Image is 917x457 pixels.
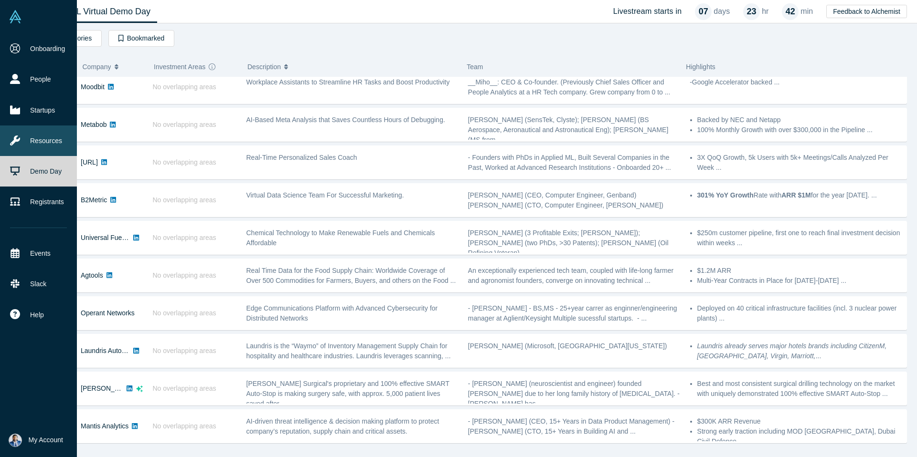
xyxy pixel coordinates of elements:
[153,196,216,204] span: No overlapping areas
[108,30,174,47] button: Bookmarked
[153,309,216,317] span: No overlapping areas
[153,121,216,128] span: No overlapping areas
[246,417,439,435] span: AI-driven threat intelligence & decision making platform to protect company’s reputation, supply ...
[153,271,216,279] span: No overlapping areas
[697,379,902,399] li: Best and most consistent surgical drilling technology on the market with uniquely demonstrated 10...
[30,310,44,320] span: Help
[154,57,205,77] span: Investment Areas
[468,417,674,435] span: - [PERSON_NAME] (CEO, 15+ Years in Data Product Management) - [PERSON_NAME] (CTO, 15+ Years in Bu...
[40,0,157,23] a: Class XL Virtual Demo Day
[468,154,671,171] span: - Founders with PhDs in Applied ML, Built Several Companies in the Past, Worked at Advanced Resea...
[697,341,902,361] li: ...
[246,267,456,284] span: Real Time Data for the Food Supply Chain: Worldwide Coverage of Over 500 Commodities for Farmers,...
[613,7,682,16] h4: Livestream starts in
[468,116,668,144] span: [PERSON_NAME] (SensTek, Clyste); [PERSON_NAME] (BS Aerospace, Aeronautical and Astronautical Eng)...
[81,422,128,430] a: Mantis Analytics
[697,426,902,447] li: Strong early traction including MOD [GEOGRAPHIC_DATA], Dubai Civil Defence, ...
[697,416,902,426] li: $300K ARR Revenue
[246,229,435,247] span: Chemical Technology to Make Renewable Fuels and Chemicals Affordable
[697,276,902,286] li: Multi-Year Contracts in Place for [DATE]-[DATE] ...
[697,342,887,360] em: Laundris already serves major hotels brands including CitizenM, [GEOGRAPHIC_DATA], Virgin, Marriott,
[247,57,281,77] span: Description
[81,121,107,128] a: Metabob
[81,271,103,279] a: Agtools
[468,191,663,209] span: [PERSON_NAME] (CEO, Computer Engineer, Genband) [PERSON_NAME] (CTO, Computer Engineer, [PERSON_NA...
[153,234,216,241] span: No overlapping areas
[81,234,164,241] a: Universal Fuel Technologies
[468,267,673,284] span: An exceptionally experienced tech team, coupled with life-long farmer and agronomist founders, co...
[81,347,216,354] a: Laundris Autonomous Inventory Management
[697,228,902,248] li: $250m customer pipeline, first one to reach final investment decision within weeks ...
[246,78,450,86] span: Workplace Assistants to Streamline HR Tasks and Boost Productivity
[697,191,754,199] strong: 301% YoY Growth
[468,78,671,96] span: __Miho__: CEO & Co-founder. (Previously Chief Sales Officer and People Analytics at a HR Tech com...
[81,158,98,166] a: [URL]
[29,435,63,445] span: My Account
[697,115,902,125] li: Backed by NEC and Netapp
[246,380,449,407] span: [PERSON_NAME] Surgical's proprietary and 100% effective SMART Auto-Stop is making surgery safe, w...
[153,384,216,392] span: No overlapping areas
[81,196,107,204] a: B2Metric
[800,6,813,17] p: min
[697,266,902,276] li: $1.2M ARR
[246,304,438,322] span: Edge Communications Platform with Advanced Cybersecurity for Distributed Networks
[9,10,22,23] img: Alchemist Vault Logo
[83,57,144,77] button: Company
[247,57,457,77] button: Description
[246,116,445,124] span: AI-Based Meta Analysis that Saves Countless Hours of Debugging.
[697,190,902,200] li: Rate with for the year [DATE]. ...
[81,384,162,392] a: [PERSON_NAME] Surgical
[136,385,143,392] svg: dsa ai sparkles
[743,3,760,20] div: 23
[246,342,451,360] span: Laundris is the “Waymo” of Inventory Management Supply Chain for hospitality and healthcare indus...
[81,83,105,91] a: Moodbit
[83,57,111,77] span: Company
[153,422,216,430] span: No overlapping areas
[697,303,902,323] li: Deployed on 40 critical infrastructure facilities (incl. 3 nuclear power plants) ...
[153,83,216,91] span: No overlapping areas
[781,191,810,199] strong: ARR $1M
[686,63,715,71] span: Highlights
[714,6,730,17] p: days
[9,434,22,447] img: Idicula Mathew's Account
[81,309,135,317] a: Operant Networks
[153,347,216,354] span: No overlapping areas
[468,380,680,407] span: - [PERSON_NAME] (neuroscientist and engineer) founded [PERSON_NAME] due to her long family histor...
[246,154,357,161] span: Real-Time Personalized Sales Coach
[697,153,902,173] li: 3X QoQ Growth, 5k Users with 5k+ Meetings/Calls Analyzed Per Week ...
[690,77,901,87] p: -Google Accelerator backed ...
[9,434,63,447] button: My Account
[697,125,902,135] li: 100% Monthly Growth with over $300,000 in the Pipeline ...
[468,342,667,350] span: [PERSON_NAME] (Microsoft, [GEOGRAPHIC_DATA][US_STATE])
[695,3,712,20] div: 07
[153,158,216,166] span: No overlapping areas
[467,63,483,71] span: Team
[246,191,404,199] span: Virtual Data Science Team For Successful Marketing.
[468,229,669,257] span: [PERSON_NAME] (3 Profitable Exits; [PERSON_NAME]); [PERSON_NAME] (two PhDs, >30 Patents); [PERSON...
[762,6,768,17] p: hr
[782,3,799,20] div: 42
[826,5,907,18] button: Feedback to Alchemist
[468,304,677,322] span: - [PERSON_NAME] - BS,MS - 25+year carrer as enginner/engineering manager at Aglient/Keysight Mult...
